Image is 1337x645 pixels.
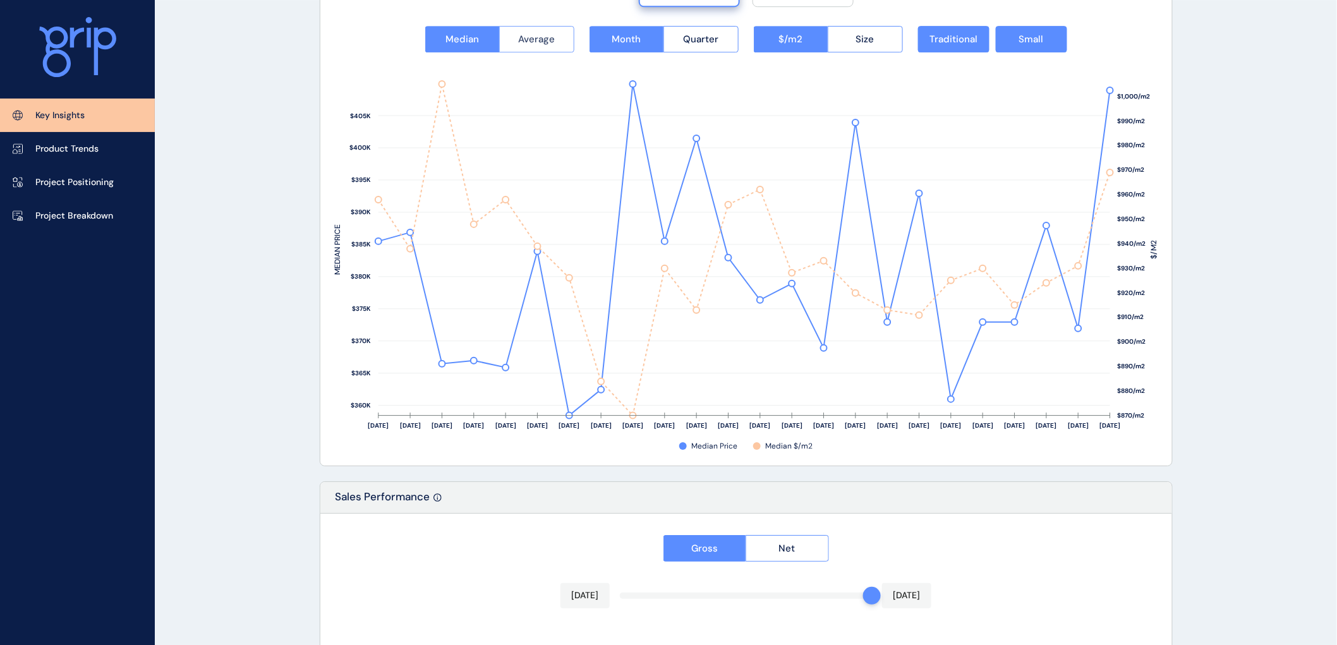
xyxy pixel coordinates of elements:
[590,26,664,52] button: Month
[856,33,874,45] span: Size
[779,542,796,555] span: Net
[746,535,829,562] button: Net
[1118,142,1146,150] text: $980/m2
[35,210,113,222] p: Project Breakdown
[1118,412,1145,420] text: $870/m2
[499,26,574,52] button: Average
[1118,117,1146,125] text: $990/m2
[518,33,555,45] span: Average
[663,535,746,562] button: Gross
[1118,338,1146,346] text: $900/m2
[1149,241,1159,260] text: $/M2
[1118,265,1146,273] text: $930/m2
[918,26,989,52] button: Traditional
[1118,240,1146,248] text: $940/m2
[35,109,85,122] p: Key Insights
[828,26,903,52] button: Size
[612,33,641,45] span: Month
[766,441,813,452] span: Median $/m2
[571,589,598,602] p: [DATE]
[1118,363,1146,371] text: $890/m2
[1019,33,1044,45] span: Small
[1118,313,1144,322] text: $910/m2
[1118,191,1146,199] text: $960/m2
[754,26,828,52] button: $/m2
[425,26,500,52] button: Median
[1118,215,1146,224] text: $950/m2
[663,26,739,52] button: Quarter
[996,26,1067,52] button: Small
[445,33,479,45] span: Median
[683,33,718,45] span: Quarter
[779,33,803,45] span: $/m2
[1118,289,1146,298] text: $920/m2
[35,176,114,189] p: Project Positioning
[1118,387,1146,395] text: $880/m2
[692,441,738,452] span: Median Price
[691,542,718,555] span: Gross
[336,490,430,513] p: Sales Performance
[929,33,977,45] span: Traditional
[893,589,921,602] p: [DATE]
[35,143,99,155] p: Product Trends
[1118,92,1151,100] text: $1,000/m2
[1118,166,1145,174] text: $970/m2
